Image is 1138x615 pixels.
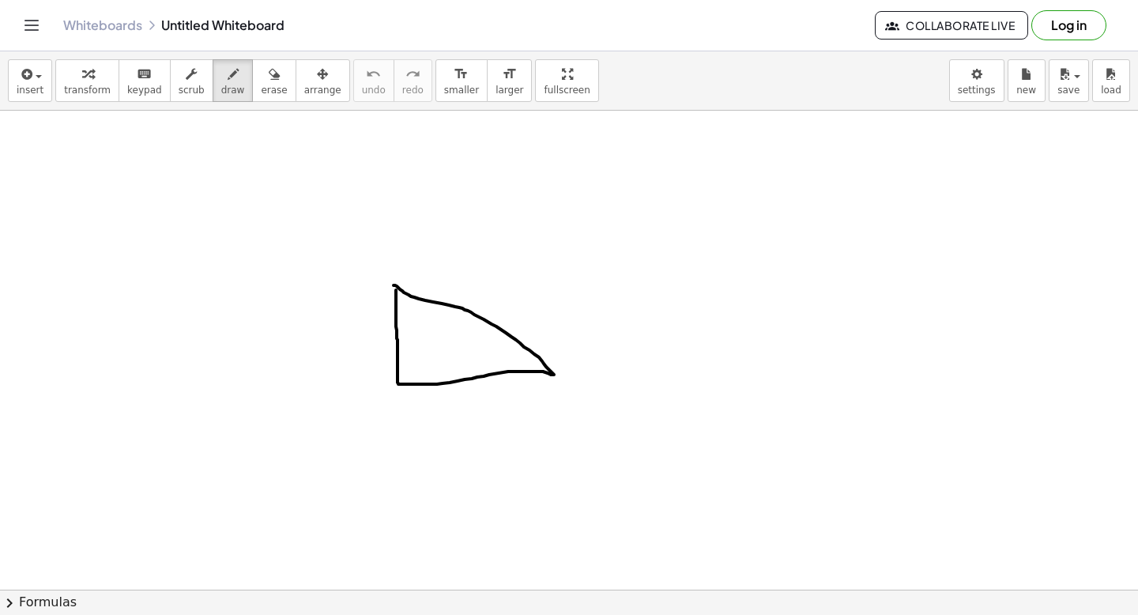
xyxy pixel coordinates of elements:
[353,59,394,102] button: undoundo
[362,85,386,96] span: undo
[1092,59,1130,102] button: load
[949,59,1004,102] button: settings
[875,11,1028,40] button: Collaborate Live
[502,65,517,84] i: format_size
[444,85,479,96] span: smaller
[179,85,205,96] span: scrub
[405,65,420,84] i: redo
[487,59,532,102] button: format_sizelarger
[1057,85,1080,96] span: save
[252,59,296,102] button: erase
[544,85,590,96] span: fullscreen
[366,65,381,84] i: undo
[19,13,44,38] button: Toggle navigation
[17,85,43,96] span: insert
[1008,59,1046,102] button: new
[496,85,523,96] span: larger
[127,85,162,96] span: keypad
[170,59,213,102] button: scrub
[402,85,424,96] span: redo
[394,59,432,102] button: redoredo
[1049,59,1089,102] button: save
[63,17,142,33] a: Whiteboards
[454,65,469,84] i: format_size
[1016,85,1036,96] span: new
[64,85,111,96] span: transform
[1101,85,1121,96] span: load
[296,59,350,102] button: arrange
[119,59,171,102] button: keyboardkeypad
[8,59,52,102] button: insert
[55,59,119,102] button: transform
[888,18,1015,32] span: Collaborate Live
[221,85,245,96] span: draw
[435,59,488,102] button: format_sizesmaller
[1031,10,1106,40] button: Log in
[304,85,341,96] span: arrange
[261,85,287,96] span: erase
[213,59,254,102] button: draw
[535,59,598,102] button: fullscreen
[958,85,996,96] span: settings
[137,65,152,84] i: keyboard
